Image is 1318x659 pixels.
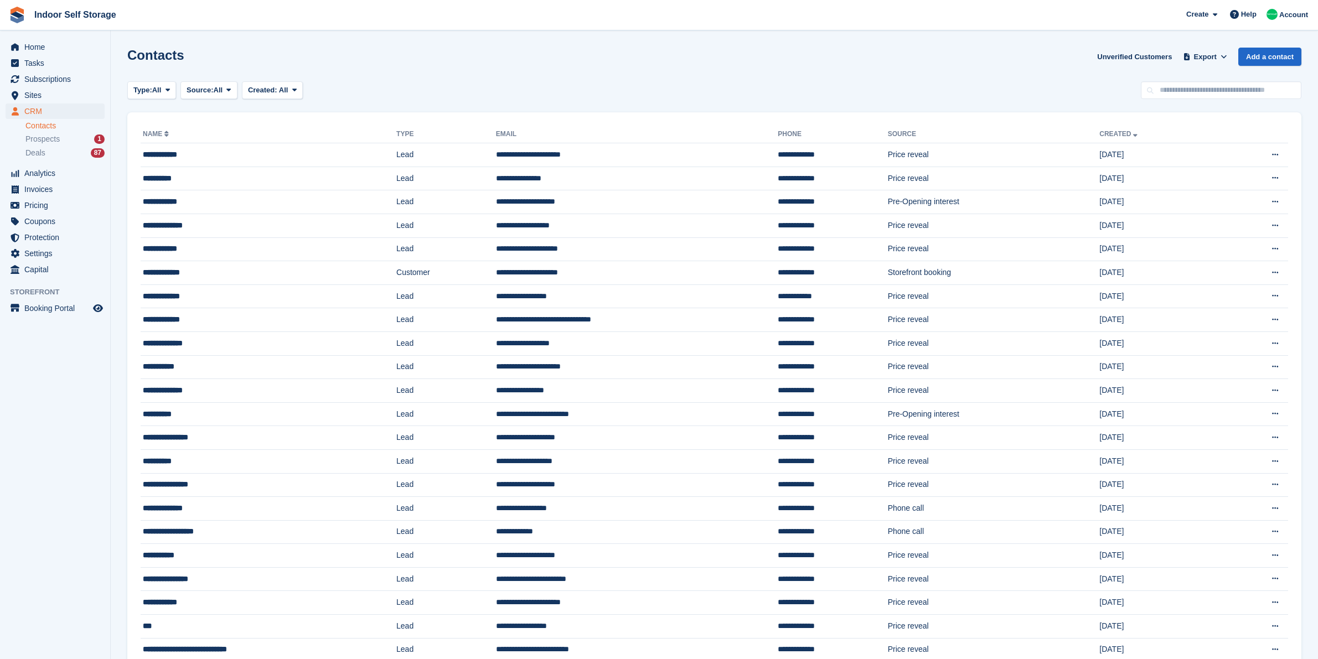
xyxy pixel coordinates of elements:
td: Lead [396,544,496,568]
span: Analytics [24,165,91,181]
td: Lead [396,520,496,544]
td: Price reveal [888,379,1100,403]
td: Customer [396,261,496,285]
td: Lead [396,331,496,355]
button: Created: All [242,81,303,100]
td: Lead [396,615,496,639]
th: Phone [778,126,887,143]
span: All [152,85,162,96]
td: Price reveal [888,308,1100,332]
td: Price reveal [888,331,1100,355]
td: Price reveal [888,214,1100,237]
button: Export [1181,48,1229,66]
span: Account [1279,9,1308,20]
span: Booking Portal [24,300,91,316]
td: Price reveal [888,426,1100,450]
span: Settings [24,246,91,261]
span: CRM [24,103,91,119]
td: [DATE] [1099,402,1219,426]
div: 1 [94,134,105,144]
td: Lead [396,449,496,473]
span: Pricing [24,198,91,213]
span: Invoices [24,181,91,197]
a: Unverified Customers [1093,48,1176,66]
td: [DATE] [1099,190,1219,214]
span: Capital [24,262,91,277]
span: Subscriptions [24,71,91,87]
td: Lead [396,379,496,403]
a: menu [6,165,105,181]
td: [DATE] [1099,567,1219,591]
td: Price reveal [888,284,1100,308]
td: Lead [396,591,496,615]
a: Indoor Self Storage [30,6,121,24]
td: Pre-Opening interest [888,190,1100,214]
a: menu [6,198,105,213]
a: menu [6,214,105,229]
td: [DATE] [1099,449,1219,473]
td: [DATE] [1099,214,1219,237]
button: Type: All [127,81,176,100]
td: Phone call [888,497,1100,521]
td: Price reveal [888,615,1100,639]
th: Email [496,126,778,143]
td: [DATE] [1099,308,1219,332]
img: Helen Nicholls [1267,9,1278,20]
div: 87 [91,148,105,158]
a: Add a contact [1238,48,1301,66]
td: Price reveal [888,473,1100,497]
a: Contacts [25,121,105,131]
td: [DATE] [1099,284,1219,308]
td: [DATE] [1099,426,1219,450]
th: Source [888,126,1100,143]
td: [DATE] [1099,261,1219,285]
td: Price reveal [888,544,1100,568]
td: [DATE] [1099,520,1219,544]
span: Deals [25,148,45,158]
span: Storefront [10,287,110,298]
span: Tasks [24,55,91,71]
a: Created [1099,130,1140,138]
td: Lead [396,308,496,332]
a: Preview store [91,302,105,315]
td: [DATE] [1099,237,1219,261]
td: [DATE] [1099,615,1219,639]
span: All [279,86,288,94]
td: [DATE] [1099,379,1219,403]
td: Lead [396,355,496,379]
a: menu [6,103,105,119]
td: Lead [396,237,496,261]
span: Prospects [25,134,60,144]
td: [DATE] [1099,167,1219,190]
h1: Contacts [127,48,184,63]
td: Price reveal [888,355,1100,379]
span: All [214,85,223,96]
span: Coupons [24,214,91,229]
a: menu [6,246,105,261]
td: Lead [396,426,496,450]
span: Created: [248,86,277,94]
td: Lead [396,190,496,214]
a: Prospects 1 [25,133,105,145]
span: Create [1186,9,1208,20]
td: Lead [396,214,496,237]
td: [DATE] [1099,591,1219,615]
td: Lead [396,284,496,308]
td: [DATE] [1099,497,1219,521]
span: Home [24,39,91,55]
span: Protection [24,230,91,245]
td: Price reveal [888,449,1100,473]
span: Help [1241,9,1257,20]
a: Name [143,130,171,138]
td: [DATE] [1099,331,1219,355]
td: Lead [396,497,496,521]
td: Lead [396,567,496,591]
td: Lead [396,473,496,497]
td: Lead [396,143,496,167]
td: [DATE] [1099,355,1219,379]
td: [DATE] [1099,143,1219,167]
button: Source: All [180,81,237,100]
td: Price reveal [888,167,1100,190]
span: Export [1194,51,1217,63]
a: menu [6,87,105,103]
